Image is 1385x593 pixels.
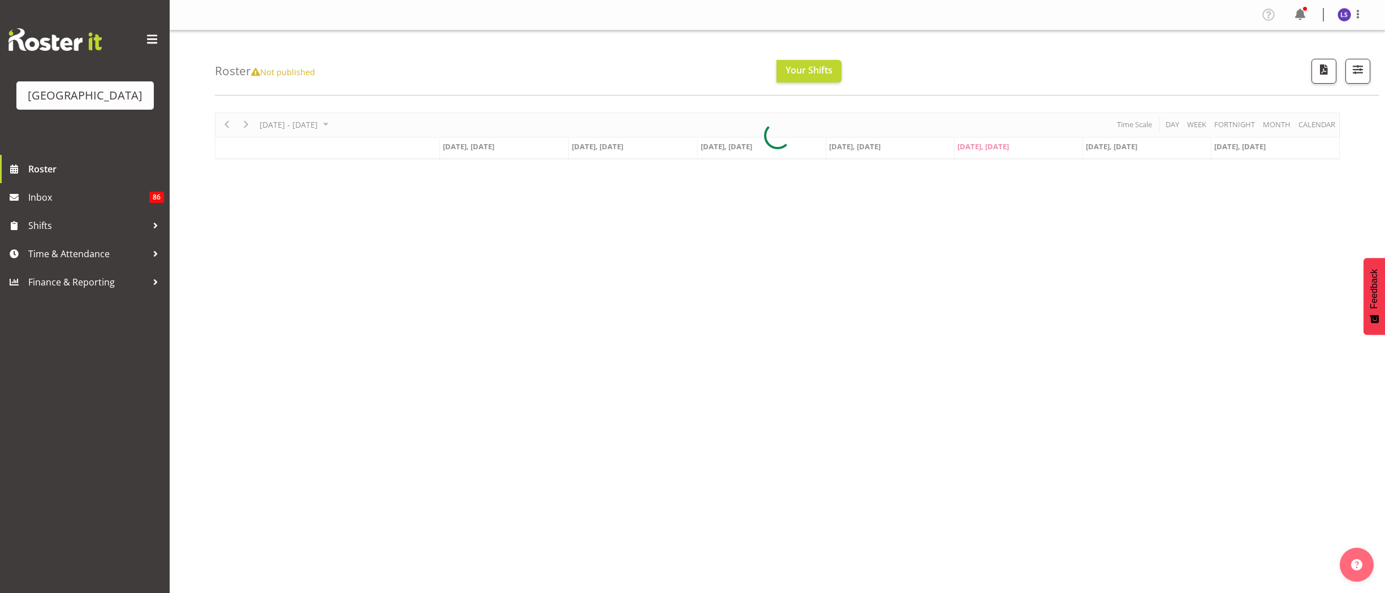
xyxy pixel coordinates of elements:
[149,192,164,203] span: 86
[28,245,147,262] span: Time & Attendance
[1364,258,1385,335] button: Feedback - Show survey
[1337,8,1351,21] img: liz-schofield10772.jpg
[251,66,315,77] span: Not published
[1345,59,1370,84] button: Filter Shifts
[1311,59,1336,84] button: Download a PDF of the roster according to the set date range.
[28,189,149,206] span: Inbox
[776,60,842,83] button: Your Shifts
[1351,559,1362,570] img: help-xxl-2.png
[8,28,102,51] img: Rosterit website logo
[28,161,164,178] span: Roster
[28,274,147,291] span: Finance & Reporting
[215,64,315,77] h4: Roster
[1369,269,1379,309] span: Feedback
[28,217,147,234] span: Shifts
[786,64,832,76] span: Your Shifts
[28,87,143,104] div: [GEOGRAPHIC_DATA]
